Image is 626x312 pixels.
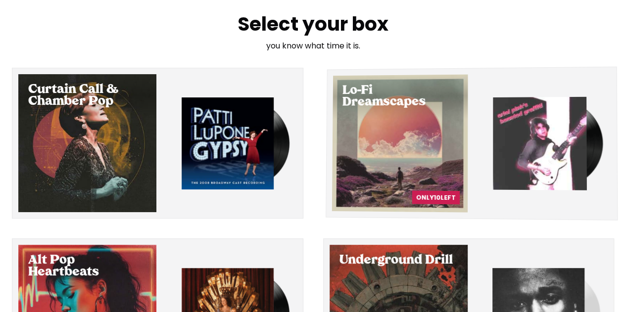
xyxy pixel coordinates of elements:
h2: Alt Pop Heartbeats [28,255,146,278]
h1: Select your box [180,14,446,34]
div: Only 10 left [412,191,459,205]
h2: Lo-Fi Dreamscapes [342,85,458,109]
div: Select Lo-Fi Dreamscapes [332,75,468,213]
div: Select Curtain Call & Chamber Pop [18,74,156,212]
button: Select Lo-Fi Dreamscapes [323,68,615,219]
h2: Underground Drill [339,255,458,267]
button: Select Curtain Call & Chamber Pop [12,68,303,219]
h2: Curtain Call & Chamber Pop [28,84,146,108]
p: you know what time it is. [180,40,446,52]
